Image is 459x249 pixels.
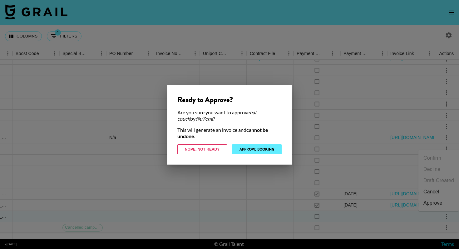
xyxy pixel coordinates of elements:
div: This will generate an invoice and . [177,127,282,139]
em: eat couch [177,109,257,122]
div: Ready to Approve? [177,95,282,104]
div: Are you sure you want to approve by ? [177,109,282,122]
button: Approve Booking [232,144,282,154]
strong: cannot be undone [177,127,268,139]
em: @ u7ena [195,116,213,122]
button: Nope, Not Ready [177,144,227,154]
